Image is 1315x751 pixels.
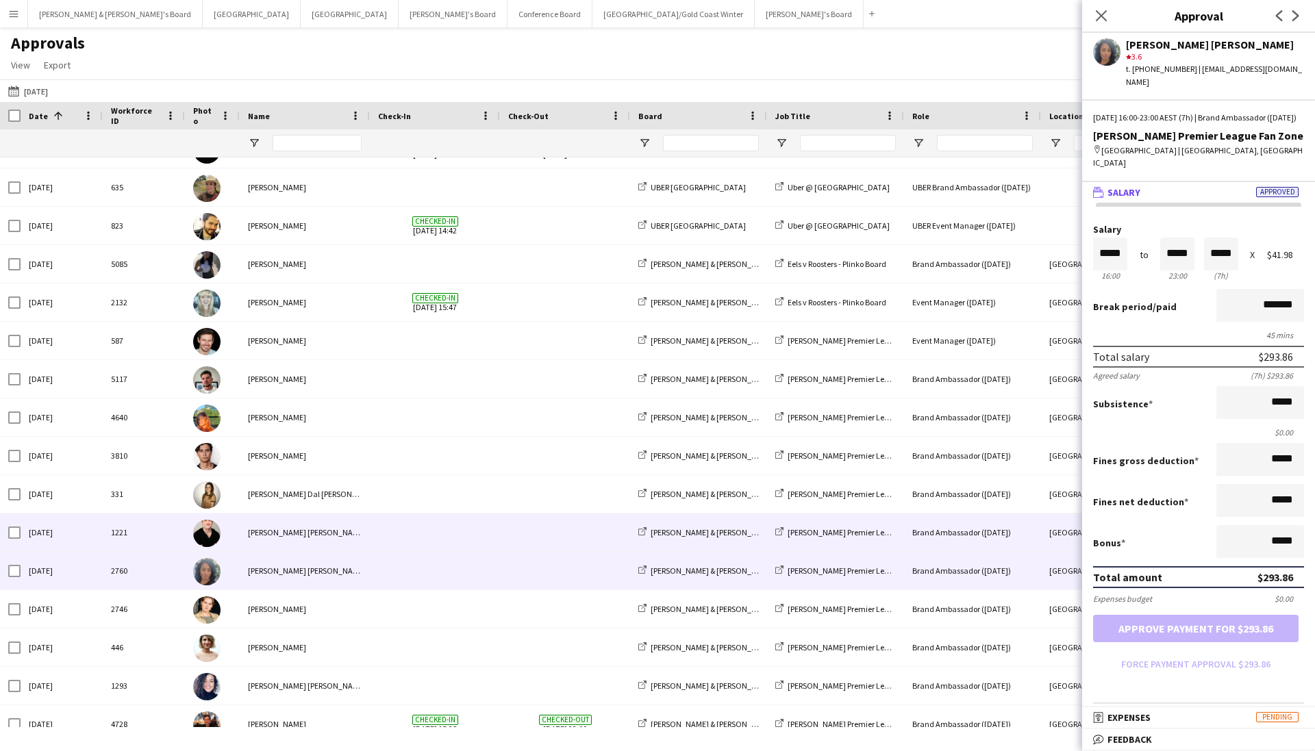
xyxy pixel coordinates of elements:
div: [DATE] [21,552,103,589]
div: [PERSON_NAME] [240,398,370,436]
div: Expenses budget [1093,594,1152,604]
div: $293.86 [1257,570,1293,584]
div: Brand Ambassador ([DATE]) [904,628,1041,666]
a: View [5,56,36,74]
a: [PERSON_NAME] Premier League Fan Zone [775,412,936,422]
a: [PERSON_NAME] & [PERSON_NAME]'s Board [638,412,803,422]
div: 5085 [103,245,185,283]
div: 635 [103,168,185,206]
span: Checked-in [412,216,458,227]
a: [PERSON_NAME] Premier League Fan Zone [775,489,936,499]
span: Photo [193,105,215,126]
a: [PERSON_NAME] Premier League Fan Zone [775,719,936,729]
button: [PERSON_NAME]'s Board [399,1,508,27]
div: Brand Ambassador ([DATE]) [904,475,1041,513]
div: [PERSON_NAME] Dal [PERSON_NAME] [240,475,370,513]
span: Feedback [1107,733,1152,746]
div: UBER Brand Ambassador ([DATE]) [904,168,1041,206]
span: [PERSON_NAME] & [PERSON_NAME]'s Board [651,374,803,384]
span: [PERSON_NAME] & [PERSON_NAME]'s Board [651,680,803,691]
div: [PERSON_NAME] [240,245,370,283]
div: Brand Ambassador ([DATE]) [904,360,1041,398]
input: Location Filter Input [1074,135,1170,151]
div: 16:00 [1093,270,1127,281]
div: [DATE] [21,398,103,436]
input: Role Filter Input [937,135,1033,151]
div: [DATE] [21,207,103,244]
span: [PERSON_NAME] Premier League Fan Zone [788,374,936,384]
h3: Activity [1093,704,1304,716]
span: Location [1049,111,1084,121]
span: Name [248,111,270,121]
a: Eels v Roosters - Plinko Board [775,297,886,307]
span: [PERSON_NAME] Premier League Fan Zone [788,642,936,652]
img: Jack Stringer [193,711,221,739]
img: cindy maree horsfall [193,558,221,585]
div: $41.98 [1267,250,1304,260]
div: Brand Ambassador ([DATE]) [904,667,1041,704]
div: Brand Ambassador ([DATE]) [904,245,1041,283]
div: [PERSON_NAME] [PERSON_NAME] [240,513,370,551]
button: Open Filter Menu [248,137,260,149]
a: [PERSON_NAME] & [PERSON_NAME]'s Board [638,719,803,729]
div: [DATE] [21,283,103,321]
div: [DATE] [21,590,103,628]
span: Approved [1256,187,1299,197]
button: Open Filter Menu [638,137,651,149]
span: Job Title [775,111,810,121]
mat-expansion-panel-header: SalaryApproved [1082,182,1315,203]
div: (7h) $293.86 [1251,370,1304,381]
span: [DATE] 15:47 [378,283,492,321]
img: Valentin Aragon [193,443,221,470]
span: Check-In [378,111,411,121]
a: Eels v Roosters - Plinko Board [775,259,886,269]
span: Break period [1093,301,1153,313]
span: [PERSON_NAME] & [PERSON_NAME]'s Board [651,489,803,499]
a: [PERSON_NAME] Premier League Fan Zone [775,374,936,384]
span: [PERSON_NAME] Premier League Fan Zone [788,335,936,346]
div: [PERSON_NAME] [240,322,370,359]
div: [PERSON_NAME] [240,437,370,474]
img: Madeleine Dal Ben [193,481,221,509]
div: 4640 [103,398,185,436]
span: [PERSON_NAME] Premier League Fan Zone [788,489,936,499]
span: Check-Out [508,111,549,121]
div: [GEOGRAPHIC_DATA] [1041,705,1178,743]
div: $293.86 [1259,350,1293,364]
div: [GEOGRAPHIC_DATA], [GEOGRAPHIC_DATA] [1041,245,1178,283]
div: [GEOGRAPHIC_DATA] [1041,552,1178,589]
div: Brand Ambassador ([DATE]) [904,398,1041,436]
a: [PERSON_NAME] Premier League Fan Zone [775,335,936,346]
div: Brand Ambassador ([DATE]) [904,513,1041,551]
a: [PERSON_NAME] Premier League Fan Zone [775,642,936,652]
div: [GEOGRAPHIC_DATA] [1041,322,1178,359]
div: [GEOGRAPHIC_DATA] | [GEOGRAPHIC_DATA], [GEOGRAPHIC_DATA] [1093,144,1304,169]
span: Salary [1107,186,1140,199]
span: Date [29,111,48,121]
button: [GEOGRAPHIC_DATA] [301,1,399,27]
button: [GEOGRAPHIC_DATA]/Gold Coast Winter [592,1,755,27]
a: [PERSON_NAME] & [PERSON_NAME]'s Board [638,642,803,652]
div: Agreed salary [1093,370,1140,381]
span: Pending [1256,712,1299,722]
div: Event Manager ([DATE]) [904,283,1041,321]
a: [PERSON_NAME] & [PERSON_NAME]'s Board [638,527,803,537]
div: 2132 [103,283,185,321]
div: [DATE] [21,475,103,513]
div: [PERSON_NAME] [PERSON_NAME] [240,552,370,589]
span: Role [912,111,929,121]
div: 1221 [103,513,185,551]
img: Evan Michalak [193,366,221,394]
div: 331 [103,475,185,513]
span: [DATE] 23:00 [508,705,622,743]
input: Board Filter Input [663,135,759,151]
img: Danielle Robinson [193,175,221,202]
a: [PERSON_NAME] & [PERSON_NAME]'s Board [638,450,803,461]
div: [PERSON_NAME] [240,590,370,628]
a: Export [38,56,76,74]
div: [DATE] [21,360,103,398]
div: Brand Ambassador ([DATE]) [904,552,1041,589]
input: Name Filter Input [273,135,362,151]
span: Checked-in [412,293,458,303]
div: Brand Ambassador ([DATE]) [904,437,1041,474]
